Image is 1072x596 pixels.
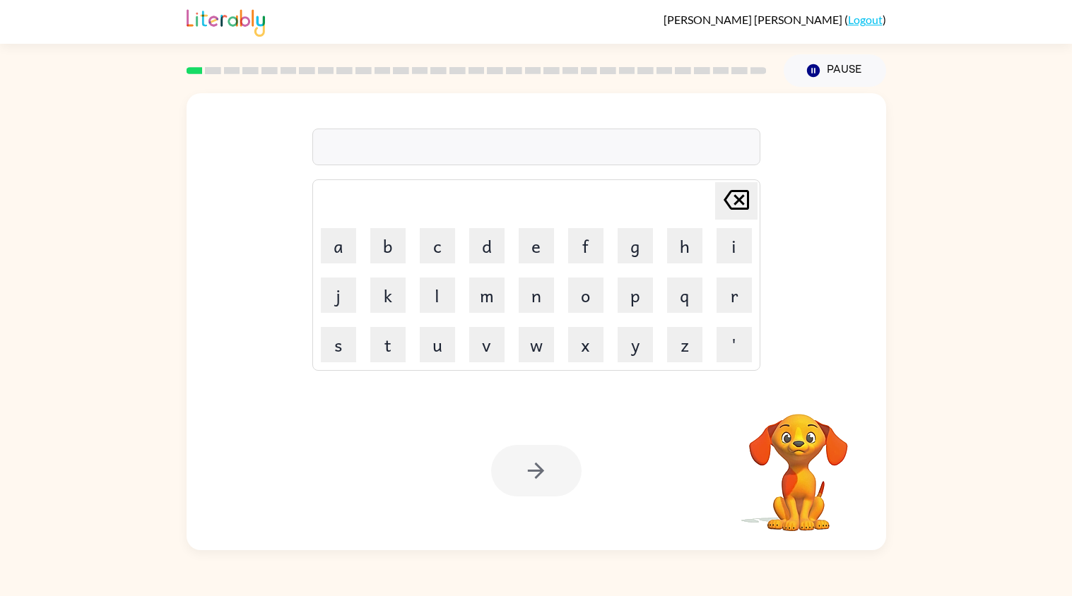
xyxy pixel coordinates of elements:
[618,278,653,313] button: p
[667,327,702,362] button: z
[370,278,406,313] button: k
[370,228,406,263] button: b
[667,228,702,263] button: h
[321,228,356,263] button: a
[568,228,603,263] button: f
[784,54,886,87] button: Pause
[618,228,653,263] button: g
[664,13,886,26] div: ( )
[321,327,356,362] button: s
[519,278,554,313] button: n
[420,327,455,362] button: u
[420,228,455,263] button: c
[420,278,455,313] button: l
[618,327,653,362] button: y
[667,278,702,313] button: q
[469,278,505,313] button: m
[848,13,883,26] a: Logout
[469,327,505,362] button: v
[187,6,265,37] img: Literably
[717,278,752,313] button: r
[568,278,603,313] button: o
[717,327,752,362] button: '
[519,327,554,362] button: w
[469,228,505,263] button: d
[717,228,752,263] button: i
[519,228,554,263] button: e
[568,327,603,362] button: x
[321,278,356,313] button: j
[728,392,869,533] video: Your browser must support playing .mp4 files to use Literably. Please try using another browser.
[664,13,844,26] span: [PERSON_NAME] [PERSON_NAME]
[370,327,406,362] button: t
